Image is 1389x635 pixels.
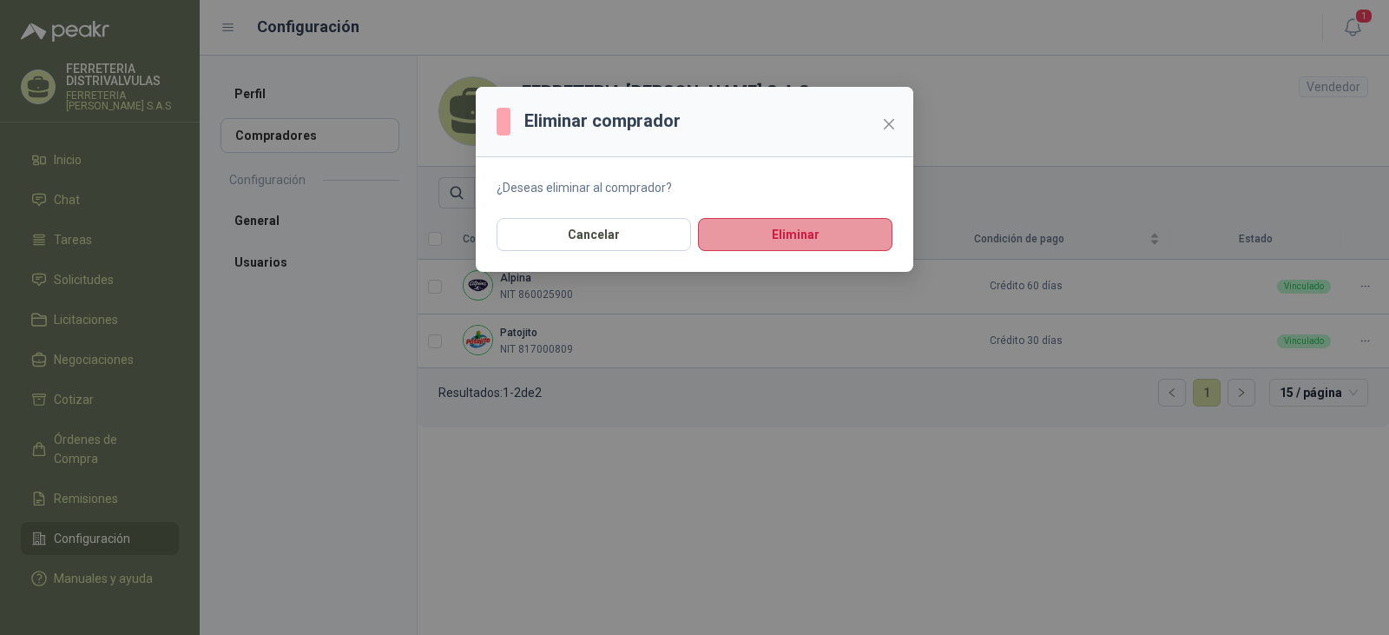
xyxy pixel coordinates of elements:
[882,117,896,131] span: close
[524,108,681,135] h3: Eliminar comprador
[698,218,892,251] button: Eliminar
[497,218,691,251] button: Cancelar
[875,110,903,138] button: Close
[497,178,892,197] p: ¿Deseas eliminar al comprador?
